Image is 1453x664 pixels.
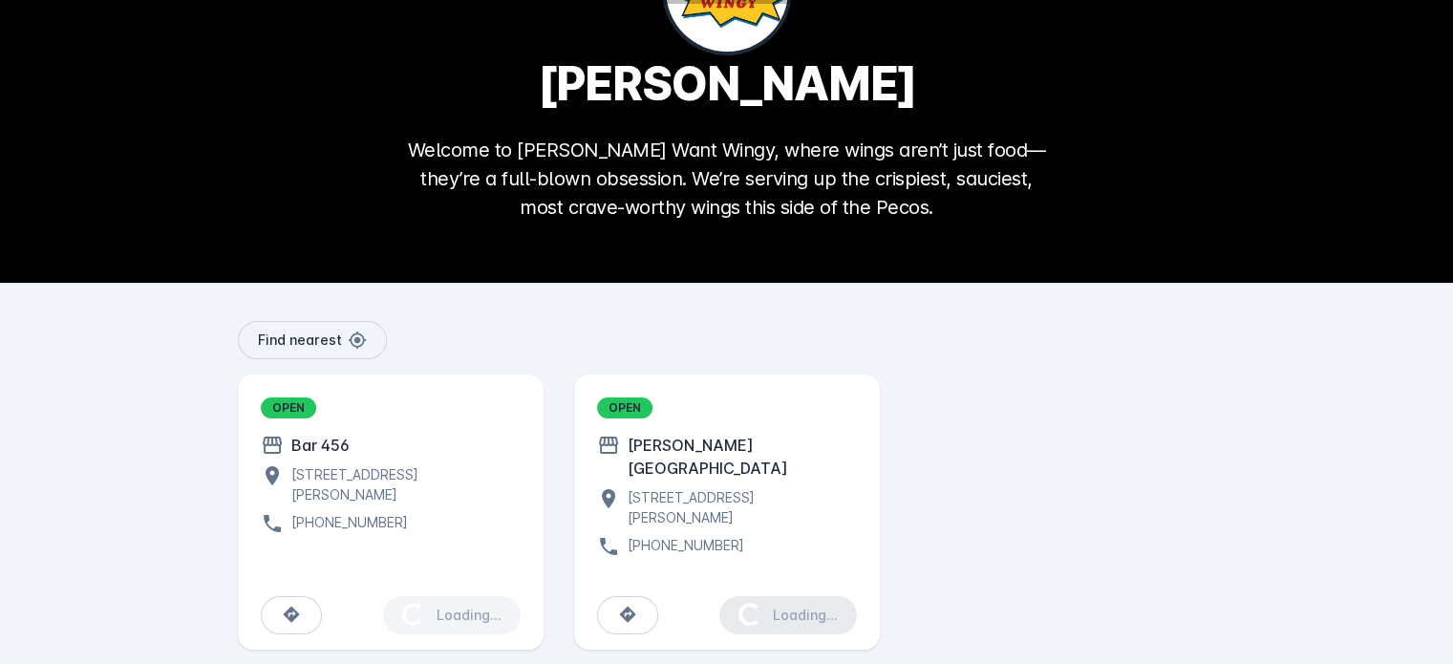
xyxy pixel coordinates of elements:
div: [STREET_ADDRESS][PERSON_NAME] [284,464,521,504]
div: OPEN [597,397,652,418]
div: [STREET_ADDRESS][PERSON_NAME] [620,487,857,527]
div: [PERSON_NAME][GEOGRAPHIC_DATA] [620,434,857,480]
span: Find nearest [258,333,342,347]
div: [PHONE_NUMBER] [620,535,744,558]
div: OPEN [261,397,316,418]
div: [PHONE_NUMBER] [284,512,408,535]
div: Bar 456 [284,434,350,457]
